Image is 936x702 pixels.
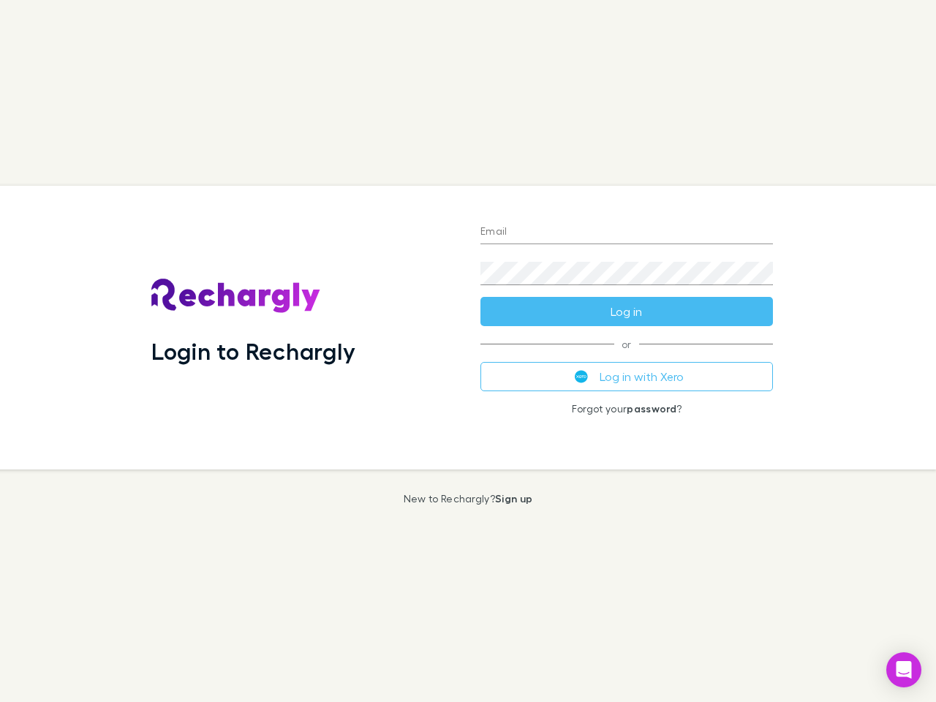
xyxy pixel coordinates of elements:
h1: Login to Rechargly [151,337,355,365]
a: Sign up [495,492,532,505]
a: password [627,402,676,415]
div: Open Intercom Messenger [886,652,921,687]
p: New to Rechargly? [404,493,533,505]
button: Log in [480,297,773,326]
img: Rechargly's Logo [151,279,321,314]
p: Forgot your ? [480,403,773,415]
button: Log in with Xero [480,362,773,391]
img: Xero's logo [575,370,588,383]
